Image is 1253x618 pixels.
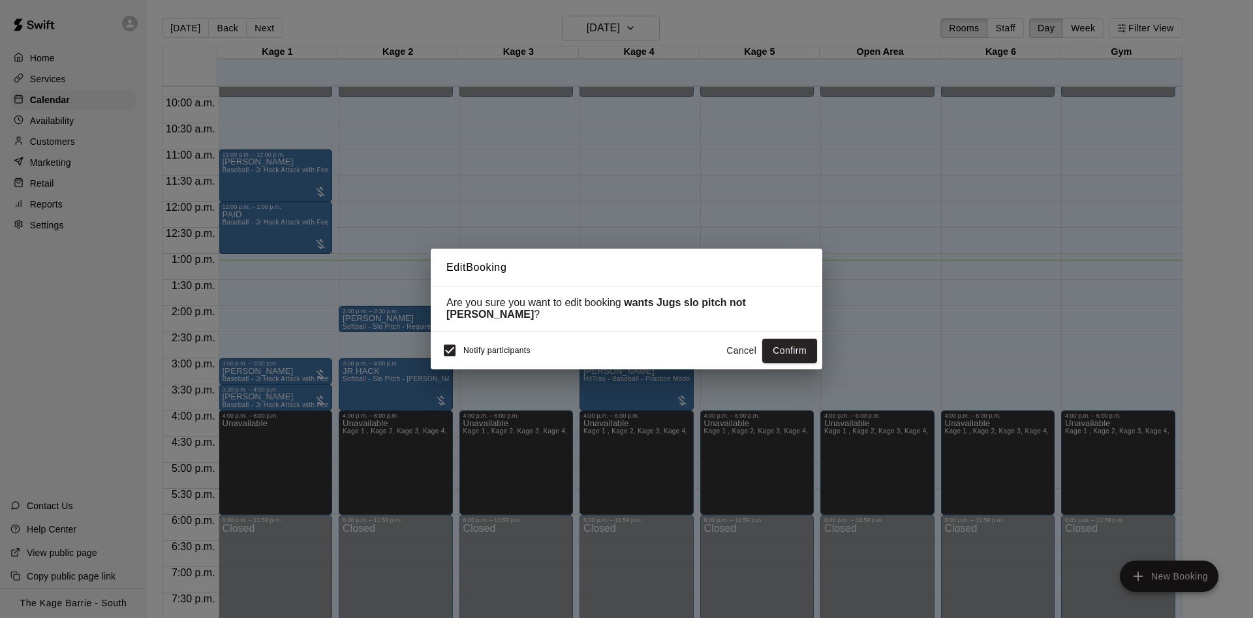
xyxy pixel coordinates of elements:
button: Cancel [720,339,762,363]
strong: wants Jugs slo pitch not [PERSON_NAME] [446,297,746,320]
h2: Edit Booking [431,249,822,286]
div: Are you sure you want to edit booking ? [446,297,807,320]
button: Confirm [762,339,817,363]
span: Notify participants [463,347,531,356]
